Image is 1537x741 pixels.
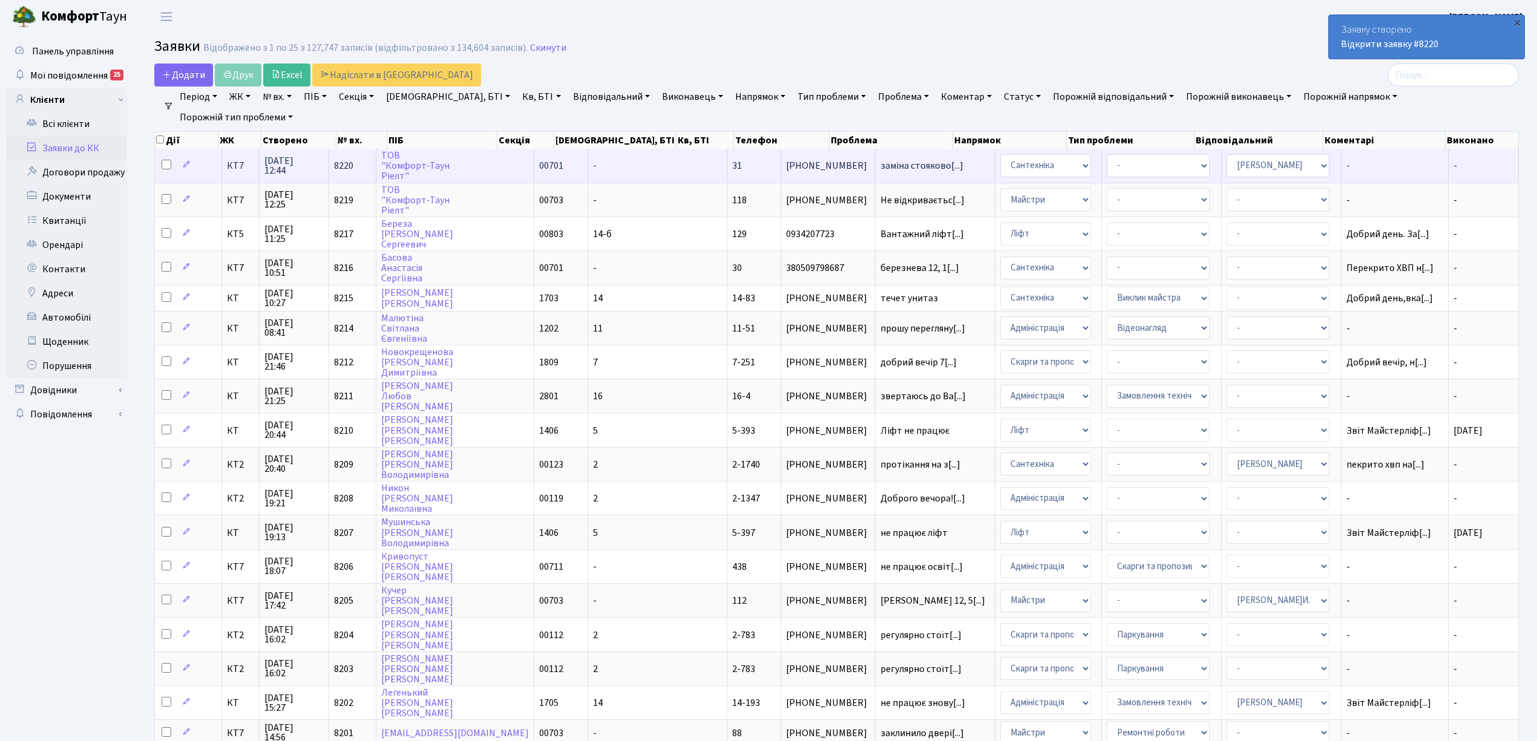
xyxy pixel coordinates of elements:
[1323,132,1445,149] th: Коментарі
[539,726,563,740] span: 00703
[264,258,324,278] span: [DATE] 10:51
[227,528,255,538] span: КТ
[32,45,114,58] span: Панель управління
[732,227,747,241] span: 129
[6,402,127,426] a: Повідомлення
[6,136,127,160] a: Заявки до КК
[336,132,387,149] th: № вх.
[530,42,566,54] a: Скинути
[175,87,222,107] a: Період
[381,618,453,652] a: [PERSON_NAME][PERSON_NAME][PERSON_NAME]
[657,87,728,107] a: Виконавець
[1446,132,1519,149] th: Виконано
[880,322,965,335] span: прошу перегляну[...]
[154,36,200,57] span: Заявки
[264,289,324,308] span: [DATE] 10:27
[334,322,353,335] span: 8214
[539,696,559,710] span: 1705
[381,550,453,584] a: Кривопуст[PERSON_NAME][PERSON_NAME]
[1346,458,1424,471] span: пекрито хвп на[...]
[334,227,353,241] span: 8217
[593,390,603,403] span: 16
[1453,261,1457,275] span: -
[732,292,755,305] span: 14-83
[227,664,255,674] span: КТ2
[41,7,127,27] span: Таун
[1453,159,1457,172] span: -
[381,345,453,379] a: Новокрещенова[PERSON_NAME]Димитріївна
[1453,662,1457,676] span: -
[786,161,870,171] span: [PHONE_NUMBER]
[539,526,559,540] span: 1406
[1453,726,1457,740] span: -
[6,233,127,257] a: Орендарі
[793,87,871,107] a: Тип проблеми
[154,64,213,87] a: Додати
[786,630,870,640] span: [PHONE_NUMBER]
[334,594,353,607] span: 8205
[999,87,1046,107] a: Статус
[732,458,760,471] span: 2-1740
[1346,696,1431,710] span: Звіт Майстерліф[...]
[334,458,353,471] span: 8209
[334,261,353,275] span: 8216
[227,562,255,572] span: КТ7
[880,696,965,710] span: не працює знову[...]
[539,594,563,607] span: 00703
[677,132,733,149] th: Кв, БТІ
[539,292,559,305] span: 1703
[732,356,755,369] span: 7-251
[334,194,353,207] span: 8219
[593,227,612,241] span: 14-б
[227,596,255,606] span: КТ7
[6,112,127,136] a: Всі клієнти
[227,698,255,708] span: КТ
[264,420,324,440] span: [DATE] 20:44
[264,489,324,508] span: [DATE] 19:21
[1453,594,1457,607] span: -
[227,494,255,503] span: КТ2
[1181,87,1296,107] a: Порожній виконавець
[1346,324,1443,333] span: -
[539,322,559,335] span: 1202
[732,726,742,740] span: 88
[227,630,255,640] span: КТ2
[880,159,963,172] span: заміна стояково[...]
[786,596,870,606] span: [PHONE_NUMBER]
[381,516,453,550] a: Мушинська[PERSON_NAME]Володимирівна
[786,263,870,273] span: 380509798687
[6,160,127,184] a: Договори продажу
[261,132,336,149] th: Створено
[381,287,453,310] a: [PERSON_NAME][PERSON_NAME]
[264,523,324,542] span: [DATE] 19:13
[880,594,985,607] span: [PERSON_NAME] 12, 5[...]
[732,390,750,403] span: 16-4
[6,39,127,64] a: Панель управління
[786,293,870,303] span: [PHONE_NUMBER]
[381,481,453,515] a: Никон[PERSON_NAME]Миколаївна
[264,387,324,406] span: [DATE] 21:25
[786,460,870,469] span: [PHONE_NUMBER]
[381,686,453,720] a: Легенький[PERSON_NAME][PERSON_NAME]
[264,318,324,338] span: [DATE] 08:41
[1346,664,1443,674] span: -
[936,87,997,107] a: Коментар
[381,652,453,686] a: [PERSON_NAME][PERSON_NAME][PERSON_NAME]
[732,492,760,505] span: 2-1347
[1453,424,1483,437] span: [DATE]
[593,356,598,369] span: 7
[227,324,255,333] span: КТ
[264,693,324,713] span: [DATE] 15:27
[334,159,353,172] span: 8220
[880,726,964,740] span: заклинило двері[...]
[786,664,870,674] span: [PHONE_NUMBER]
[830,132,953,149] th: Проблема
[786,229,870,239] span: 0934207723
[539,560,563,573] span: 00711
[224,87,255,107] a: ЖК
[334,292,353,305] span: 8215
[264,557,324,576] span: [DATE] 18:07
[381,217,453,251] a: Береза[PERSON_NAME]Сергеевич
[593,594,597,607] span: -
[732,424,755,437] span: 5-393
